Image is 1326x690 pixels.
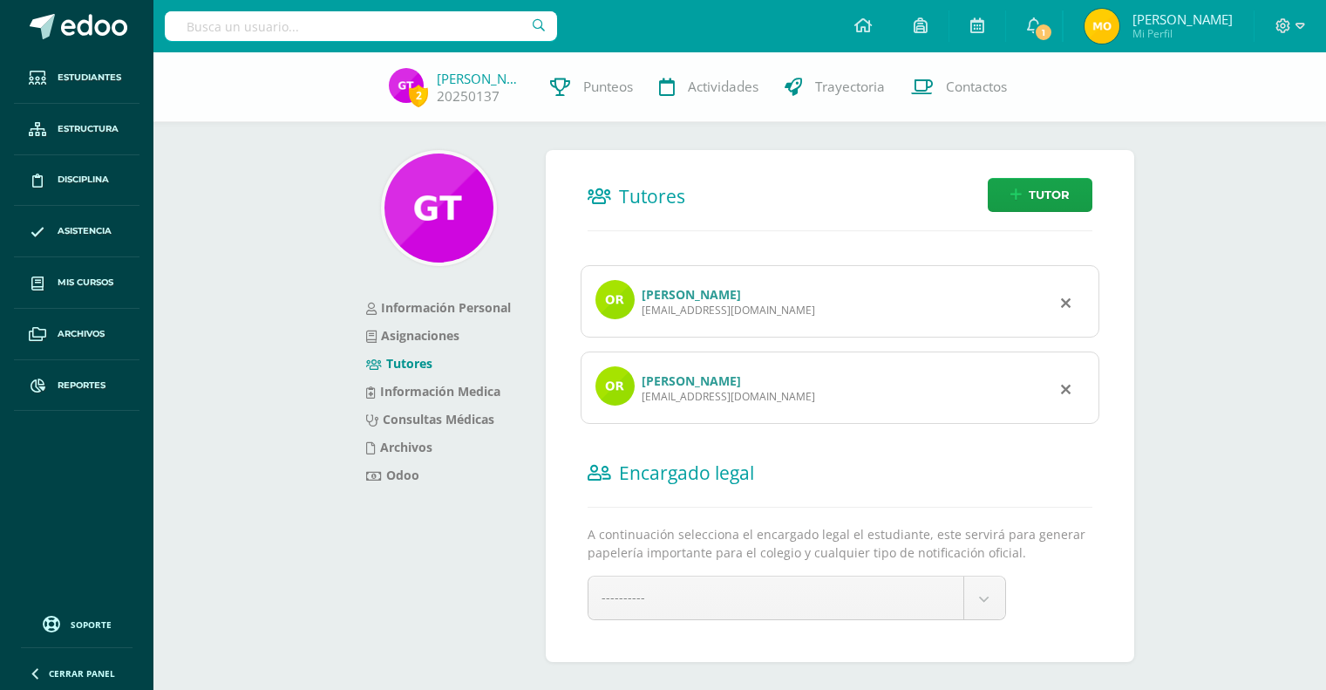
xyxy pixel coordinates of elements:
[366,467,419,483] a: Odoo
[642,372,741,389] a: [PERSON_NAME]
[366,439,432,455] a: Archivos
[619,184,685,208] span: Tutores
[14,309,139,360] a: Archivos
[437,70,524,87] a: [PERSON_NAME]
[1029,179,1070,211] span: Tutor
[366,383,500,400] a: Información Medica
[14,257,139,309] a: Mis cursos
[14,360,139,412] a: Reportes
[595,280,635,319] img: profile image
[58,276,113,290] span: Mis cursos
[898,52,1020,122] a: Contactos
[642,286,741,303] a: [PERSON_NAME]
[14,206,139,257] a: Asistencia
[642,389,815,404] div: [EMAIL_ADDRESS][DOMAIN_NAME]
[646,52,772,122] a: Actividades
[21,611,133,635] a: Soporte
[366,299,511,316] a: Información Personal
[58,327,105,341] span: Archivos
[642,303,815,318] div: [EMAIL_ADDRESS][DOMAIN_NAME]
[1132,26,1233,41] span: Mi Perfil
[58,122,119,136] span: Estructura
[366,355,432,372] a: Tutores
[366,411,494,427] a: Consultas Médicas
[14,155,139,207] a: Disciplina
[688,78,758,96] span: Actividades
[389,68,424,103] img: 34860f185745b64d97783df6257e9c8f.png
[1034,23,1053,42] span: 1
[437,87,500,106] a: 20250137
[946,78,1007,96] span: Contactos
[71,618,112,631] span: Soporte
[537,52,646,122] a: Punteos
[1132,10,1233,28] span: [PERSON_NAME]
[384,154,493,263] img: 73f08fce6afe5c343fc6d58195e87fa4.png
[595,366,635,406] img: profile image
[602,589,645,605] span: ----------
[409,85,428,106] span: 2
[583,78,633,96] span: Punteos
[588,577,1005,619] a: ----------
[772,52,898,122] a: Trayectoria
[366,327,459,344] a: Asignaciones
[1061,378,1071,399] div: Remover
[815,78,885,96] span: Trayectoria
[58,173,109,187] span: Disciplina
[58,71,121,85] span: Estudiantes
[58,379,105,393] span: Reportes
[1085,9,1119,44] img: 1f106b6e7afca4fe1a88845eafc4bcfc.png
[588,525,1092,562] p: A continuación selecciona el encargado legal el estudiante, este servirá para generar papelería i...
[619,461,754,485] span: Encargado legal
[58,224,112,238] span: Asistencia
[14,52,139,104] a: Estudiantes
[988,178,1092,212] a: Tutor
[49,667,115,680] span: Cerrar panel
[165,11,557,41] input: Busca un usuario...
[14,104,139,155] a: Estructura
[1061,291,1071,312] div: Remover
